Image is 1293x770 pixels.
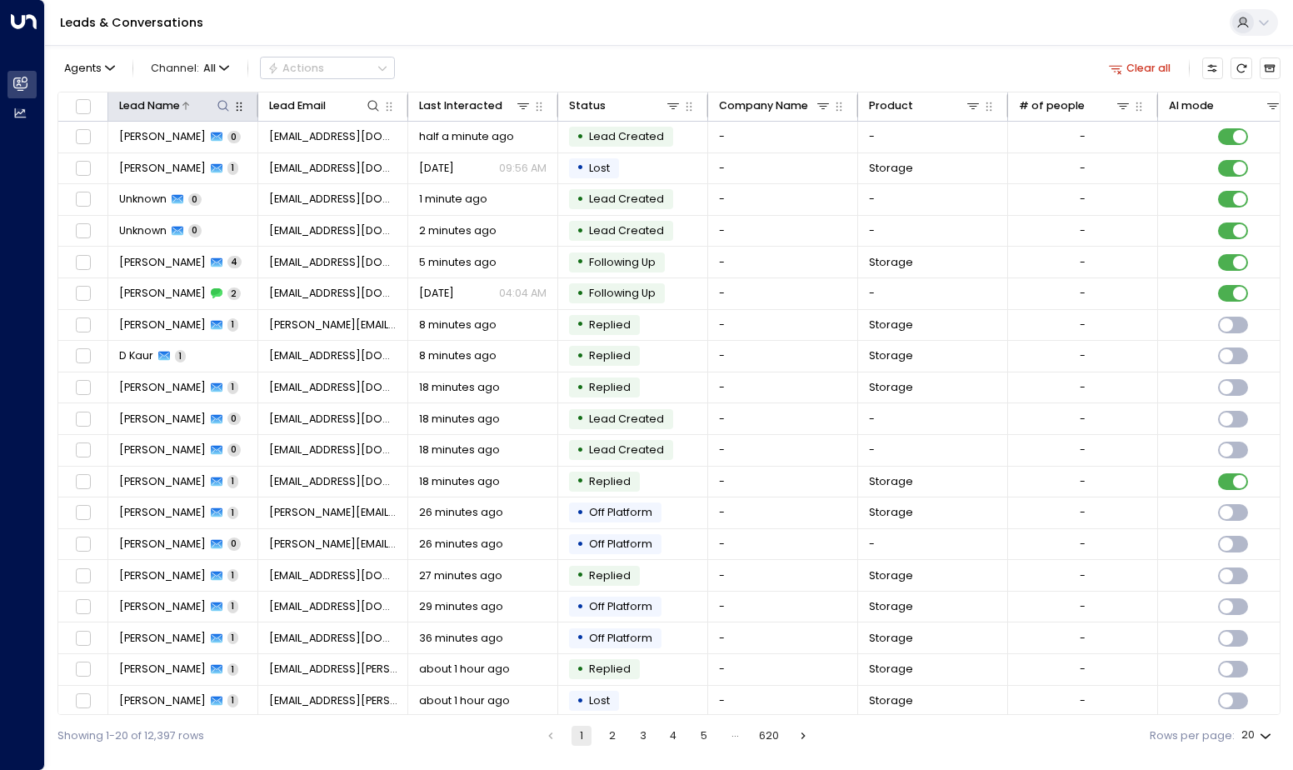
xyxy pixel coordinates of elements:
[1080,348,1086,363] div: -
[1080,317,1086,332] div: -
[1080,412,1086,427] div: -
[73,535,92,554] span: Toggle select row
[708,592,858,622] td: -
[577,594,584,620] div: •
[269,286,397,301] span: Mateuszfal@hotmail.co.uk
[269,442,397,457] span: victoria_swain@hotmail.com
[119,442,206,457] span: Victoria Swain
[1080,693,1086,708] div: -
[227,443,241,456] span: 0
[119,380,206,395] span: Victoria Swain
[1202,57,1223,78] button: Customize
[577,468,584,494] div: •
[419,599,503,614] span: 29 minutes ago
[64,63,102,74] span: Agents
[869,505,913,520] span: Storage
[577,437,584,463] div: •
[73,409,92,428] span: Toggle select row
[589,568,631,582] span: Replied
[1080,223,1086,238] div: -
[708,654,858,685] td: -
[869,255,913,270] span: Storage
[269,412,397,427] span: victoria_swain@hotmail.com
[577,312,584,337] div: •
[1241,724,1275,747] div: 20
[73,692,92,711] span: Toggle select row
[73,378,92,397] span: Toggle select row
[269,317,397,332] span: d-orton@live.co.uk
[589,599,652,613] span: Off Platform
[719,97,832,115] div: Company Name
[858,278,1008,309] td: -
[119,537,206,552] span: Katie Morton
[419,286,454,301] span: Sep 13, 2025
[694,726,714,746] button: Go to page 5
[577,187,584,212] div: •
[119,474,206,489] span: Wayne Howe
[73,503,92,522] span: Toggle select row
[73,252,92,272] span: Toggle select row
[1080,192,1086,207] div: -
[708,153,858,184] td: -
[419,129,514,144] span: half a minute ago
[119,161,206,176] span: Katie Henschker
[227,412,241,425] span: 0
[1019,97,1085,115] div: # of people
[869,317,913,332] span: Storage
[708,341,858,372] td: -
[858,435,1008,466] td: -
[227,131,241,143] span: 0
[1080,599,1086,614] div: -
[1080,129,1086,144] div: -
[73,660,92,679] span: Toggle select row
[269,223,397,238] span: bobbymushtaq@yahoo.co.uk
[269,631,397,646] span: steven19620@gmail.com
[119,348,153,363] span: D Kaur
[589,505,652,519] span: Off Platform
[419,693,510,708] span: about 1 hour ago
[589,412,664,426] span: Lead Created
[269,161,397,176] span: katiehenschker@outlook.com
[57,728,204,744] div: Showing 1-20 of 12,397 rows
[589,286,656,300] span: Following Up
[269,599,397,614] span: samrmoody@aol.com
[260,57,395,79] button: Actions
[577,657,584,682] div: •
[569,97,682,115] div: Status
[227,632,238,644] span: 1
[227,256,242,268] span: 4
[188,224,202,237] span: 0
[119,599,206,614] span: Sam Moody
[119,693,206,708] span: Abigail Ward
[569,97,606,115] div: Status
[577,218,584,244] div: •
[589,161,610,175] span: Lost
[869,568,913,583] span: Storage
[267,62,325,75] div: Actions
[1080,568,1086,583] div: -
[419,348,497,363] span: 8 minutes ago
[577,249,584,275] div: •
[1169,97,1282,115] div: AI mode
[227,318,238,331] span: 1
[577,124,584,150] div: •
[419,631,503,646] span: 36 minutes ago
[119,662,206,677] span: Abigail Ward
[145,57,235,78] span: Channel:
[269,97,326,115] div: Lead Email
[1080,442,1086,457] div: -
[419,537,503,552] span: 26 minutes ago
[269,568,397,583] span: bazzaen@gmail.com
[269,97,382,115] div: Lead Email
[869,631,913,646] span: Storage
[227,537,241,550] span: 0
[1080,631,1086,646] div: -
[540,726,813,746] nav: pagination navigation
[577,562,584,588] div: •
[419,317,497,332] span: 8 minutes ago
[269,662,397,677] span: abi.ward.221@gmail.com
[57,57,120,78] button: Agents
[119,505,206,520] span: Katie Morton
[708,216,858,247] td: -
[725,726,745,746] div: …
